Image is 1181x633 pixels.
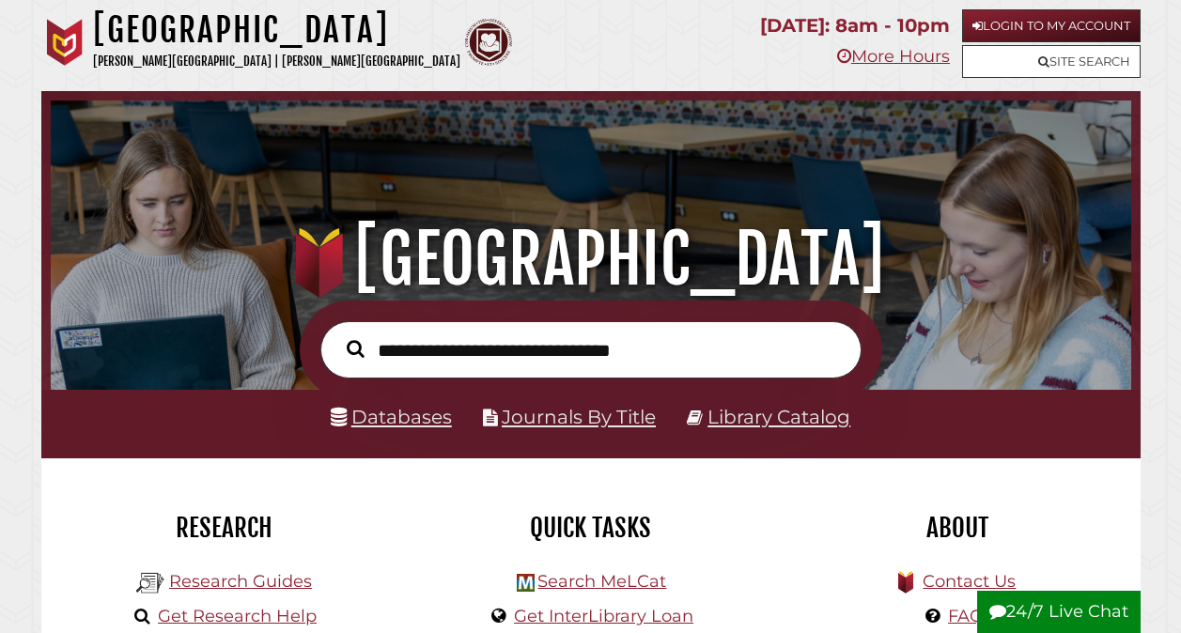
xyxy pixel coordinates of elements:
p: [PERSON_NAME][GEOGRAPHIC_DATA] | [PERSON_NAME][GEOGRAPHIC_DATA] [93,51,460,72]
button: Search [337,335,374,363]
img: Hekman Library Logo [517,574,535,592]
p: [DATE]: 8am - 10pm [760,9,950,42]
a: Get Research Help [158,606,317,626]
a: Get InterLibrary Loan [514,606,693,626]
h2: About [788,512,1127,544]
a: More Hours [837,46,950,67]
h1: [GEOGRAPHIC_DATA] [68,218,1112,301]
h2: Quick Tasks [422,512,760,544]
a: Contact Us [923,571,1016,592]
img: Hekman Library Logo [136,569,164,597]
img: Calvin Theological Seminary [465,19,512,66]
i: Search [347,339,365,358]
a: Search MeLCat [537,571,666,592]
a: Library Catalog [707,406,850,428]
a: Databases [331,406,452,428]
h1: [GEOGRAPHIC_DATA] [93,9,460,51]
h2: Research [55,512,394,544]
a: Research Guides [169,571,312,592]
a: FAQs [948,606,992,626]
a: Site Search [962,45,1141,78]
img: Calvin University [41,19,88,66]
a: Login to My Account [962,9,1141,42]
a: Journals By Title [502,406,656,428]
